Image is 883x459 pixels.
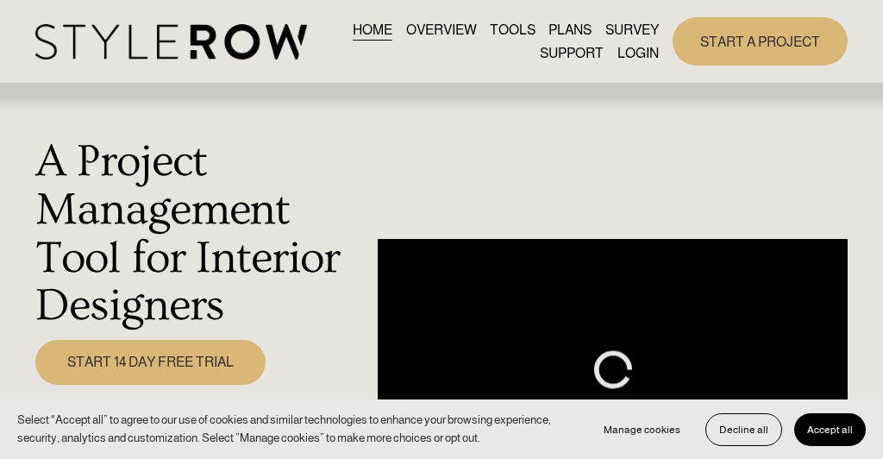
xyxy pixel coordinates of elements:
[617,41,659,65] a: LOGIN
[673,17,848,65] a: START A PROJECT
[605,18,659,41] a: SURVEY
[548,18,592,41] a: PLANS
[705,413,782,446] button: Decline all
[591,413,693,446] button: Manage cookies
[807,424,853,436] span: Accept all
[35,340,266,385] a: START 14 DAY FREE TRIAL
[794,413,866,446] button: Accept all
[490,18,535,41] a: TOOLS
[35,138,368,330] h1: A Project Management Tool for Interior Designers
[604,424,680,436] span: Manage cookies
[406,18,477,41] a: OVERVIEW
[353,18,392,41] a: HOME
[35,24,307,60] img: StyleRow
[17,412,573,447] p: Select “Accept all” to agree to our use of cookies and similar technologies to enhance your brows...
[540,41,604,65] a: folder dropdown
[719,424,768,436] span: Decline all
[540,43,604,64] span: SUPPORT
